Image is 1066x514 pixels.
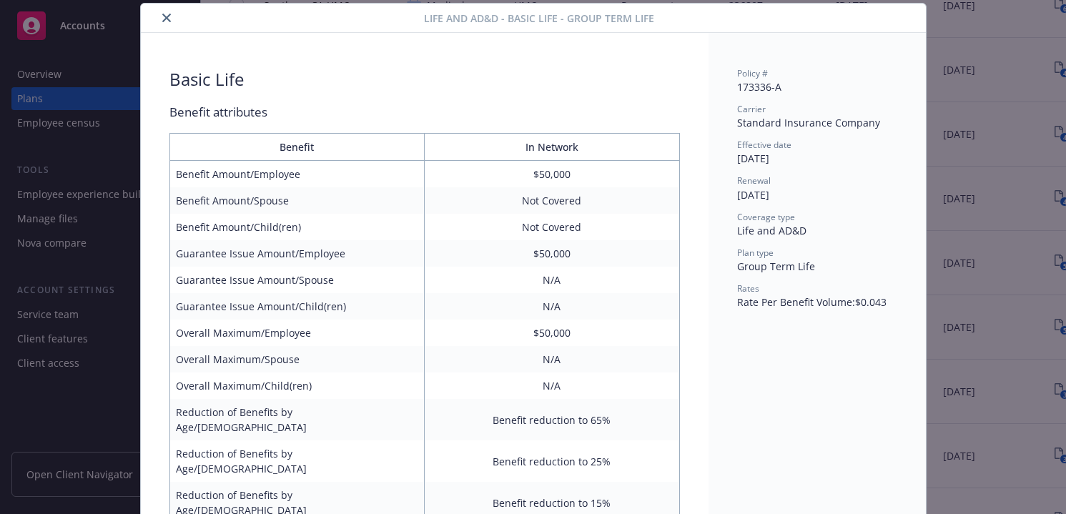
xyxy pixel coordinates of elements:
td: Reduction of Benefits by Age/[DEMOGRAPHIC_DATA] [169,440,425,482]
td: $50,000 [425,161,680,188]
td: Overall Maximum/Child(ren) [169,372,425,399]
div: Standard Insurance Company [737,115,897,130]
div: Group Term Life [737,259,897,274]
td: Guarantee Issue Amount/Spouse [169,267,425,293]
span: Renewal [737,174,771,187]
td: $50,000 [425,240,680,267]
td: Benefit reduction to 25% [425,440,680,482]
span: Plan type [737,247,774,259]
th: Benefit [169,134,425,161]
td: Overall Maximum/Spouse [169,346,425,372]
td: Guarantee Issue Amount/Child(ren) [169,293,425,320]
td: $50,000 [425,320,680,346]
div: Rate Per Benefit Volume : $0.043 [737,295,897,310]
span: Rates [737,282,759,295]
td: Benefit Amount/Employee [169,161,425,188]
td: Benefit reduction to 65% [425,399,680,440]
span: Policy # [737,67,768,79]
td: Reduction of Benefits by Age/[DEMOGRAPHIC_DATA] [169,399,425,440]
td: Guarantee Issue Amount/Employee [169,240,425,267]
div: [DATE] [737,151,897,166]
th: In Network [425,134,680,161]
span: Life and AD&D - Basic Life - Group Term Life [424,11,654,26]
span: Carrier [737,103,766,115]
td: Not Covered [425,214,680,240]
td: N/A [425,293,680,320]
td: N/A [425,346,680,372]
div: [DATE] [737,187,897,202]
td: Overall Maximum/Employee [169,320,425,346]
span: Effective date [737,139,791,151]
td: N/A [425,267,680,293]
div: Basic Life [169,67,244,92]
td: Not Covered [425,187,680,214]
td: Benefit Amount/Child(ren) [169,214,425,240]
div: Benefit attributes [169,103,680,122]
button: close [158,9,175,26]
td: Benefit Amount/Spouse [169,187,425,214]
td: N/A [425,372,680,399]
div: Life and AD&D [737,223,897,238]
div: 173336-A [737,79,897,94]
span: Coverage type [737,211,795,223]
